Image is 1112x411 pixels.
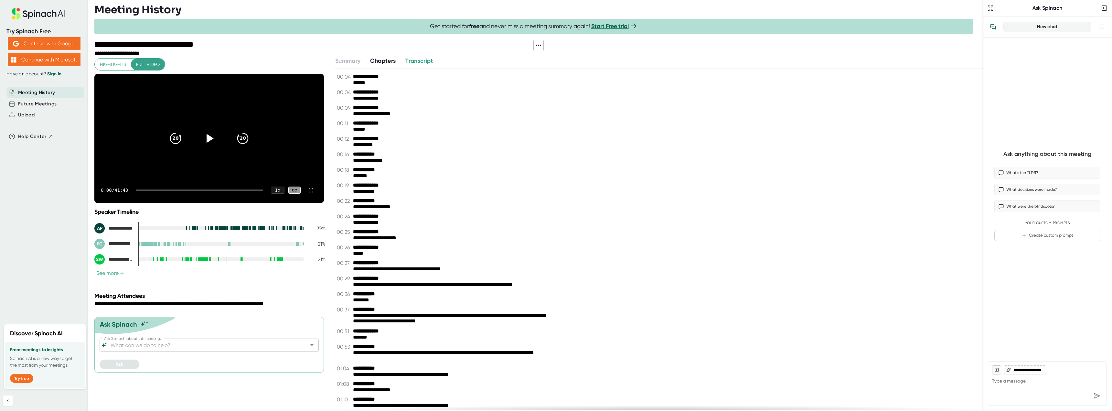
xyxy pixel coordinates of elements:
[94,4,181,16] h3: Meeting History
[986,4,995,13] button: Expand to Ask Spinach page
[18,100,57,108] button: Future Meetings
[8,37,80,50] button: Continue with Google
[337,328,351,334] span: 00:51
[337,229,351,235] span: 00:25
[13,41,19,47] img: Aehbyd4JwY73AAAAAElFTkSuQmCC
[987,20,1000,33] button: View conversation history
[337,120,351,126] span: 00:11
[10,329,63,338] h2: Discover Spinach AI
[10,355,80,369] p: Spinach AI is a new way to get the most from your meetings
[94,208,326,215] div: Speaker Timeline
[131,59,165,70] button: Full video
[337,365,351,372] span: 01:04
[10,374,33,383] button: Try free
[1008,24,1087,30] div: New chat
[6,28,81,35] div: Try Spinach Free
[337,344,351,350] span: 00:53
[10,347,80,352] h3: From meetings to insights
[994,167,1100,178] button: What’s the TLDR?
[309,225,326,232] div: 39 %
[591,23,629,30] a: Start Free trial
[994,184,1100,195] button: What decisions were made?
[337,276,351,282] span: 00:29
[995,5,1100,11] div: Ask Spinach
[337,89,351,95] span: 00:04
[994,230,1100,241] button: Create custom prompt
[994,200,1100,212] button: What were the blindspots?
[337,182,351,189] span: 00:19
[18,133,47,140] span: Help Center
[100,320,137,328] div: Ask Spinach
[1003,150,1091,158] div: Ask anything about this meeting
[370,57,396,64] span: Chapters
[18,133,53,140] button: Help Center
[120,271,124,276] span: +
[100,60,126,69] span: Highlights
[100,360,139,369] button: Ask
[337,167,351,173] span: 00:18
[405,57,433,65] button: Transcript
[405,57,433,64] span: Transcript
[8,53,80,66] button: Continue with Microsoft
[94,239,133,249] div: Paul Clavio
[337,396,351,403] span: 01:10
[116,362,123,367] span: Ask
[335,57,360,65] button: Summary
[94,292,327,299] div: Meeting Attendees
[337,213,351,220] span: 00:24
[337,291,351,297] span: 00:36
[309,256,326,263] div: 21 %
[18,89,55,96] button: Meeting History
[335,57,360,64] span: Summary
[47,71,61,77] a: Sign in
[337,151,351,157] span: 00:16
[18,111,35,119] button: Upload
[309,241,326,247] div: 21 %
[94,223,105,233] div: AP
[337,260,351,266] span: 00:27
[109,341,298,350] input: What can we do to help?
[337,198,351,204] span: 00:22
[3,395,13,406] button: Collapse sidebar
[271,187,284,194] div: 1 x
[1091,390,1103,402] div: Send message
[337,74,351,80] span: 00:04
[337,381,351,387] span: 01:08
[94,270,126,276] button: See more+
[994,221,1100,225] div: Your Custom Prompts
[94,254,105,265] div: SW
[337,136,351,142] span: 00:12
[95,59,131,70] button: Highlights
[1100,4,1109,13] button: Close conversation sidebar
[370,57,396,65] button: Chapters
[430,23,638,30] span: Get started for and never miss a meeting summary again!
[337,307,351,313] span: 00:37
[337,244,351,251] span: 00:26
[337,105,351,111] span: 00:09
[307,341,316,350] button: Open
[6,71,81,77] div: Have an account?
[469,23,479,30] b: free
[94,223,133,233] div: Angel Paruas
[136,60,160,69] span: Full video
[94,239,105,249] div: PC
[101,188,128,193] div: 0:00 / 41:43
[288,187,301,194] div: CC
